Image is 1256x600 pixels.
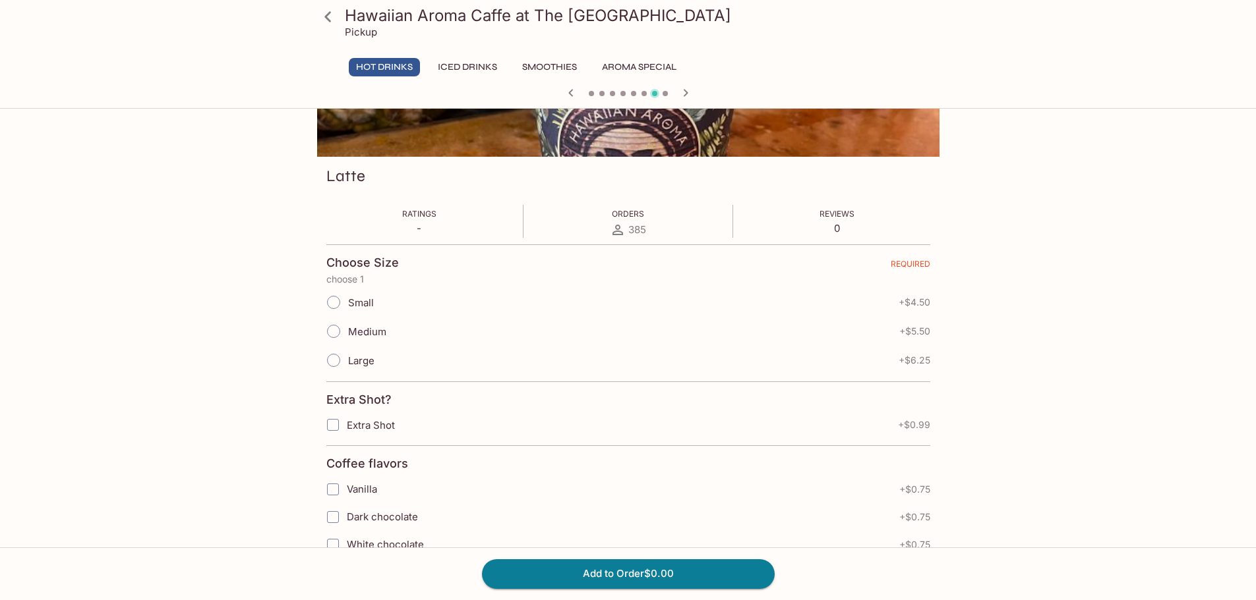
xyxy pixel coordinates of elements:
[326,393,392,407] h4: Extra Shot?
[348,325,386,338] span: Medium
[431,58,504,76] button: Iced Drinks
[899,539,930,550] span: + $0.75
[402,222,436,234] p: -
[820,222,854,234] p: 0
[349,58,420,76] button: Hot Drinks
[899,512,930,522] span: + $0.75
[326,274,930,285] p: choose 1
[899,484,930,495] span: + $0.75
[891,259,930,274] span: REQUIRED
[628,223,646,236] span: 385
[899,355,930,366] span: + $6.25
[347,419,395,431] span: Extra Shot
[348,296,374,309] span: Small
[612,209,644,219] span: Orders
[820,209,854,219] span: Reviews
[326,256,399,270] h4: Choose Size
[326,456,408,471] h4: Coffee flavors
[326,166,365,186] h3: Latte
[348,354,374,367] span: Large
[899,326,930,337] span: + $5.50
[347,483,377,495] span: Vanilla
[515,58,584,76] button: Smoothies
[595,58,684,76] button: Aroma Special
[347,510,418,523] span: Dark chocolate
[402,209,436,219] span: Ratings
[345,5,934,26] h3: Hawaiian Aroma Caffe at The [GEOGRAPHIC_DATA]
[345,26,377,38] p: Pickup
[482,559,775,588] button: Add to Order$0.00
[899,297,930,308] span: + $4.50
[898,420,930,430] span: + $0.99
[347,538,424,551] span: White chocolate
